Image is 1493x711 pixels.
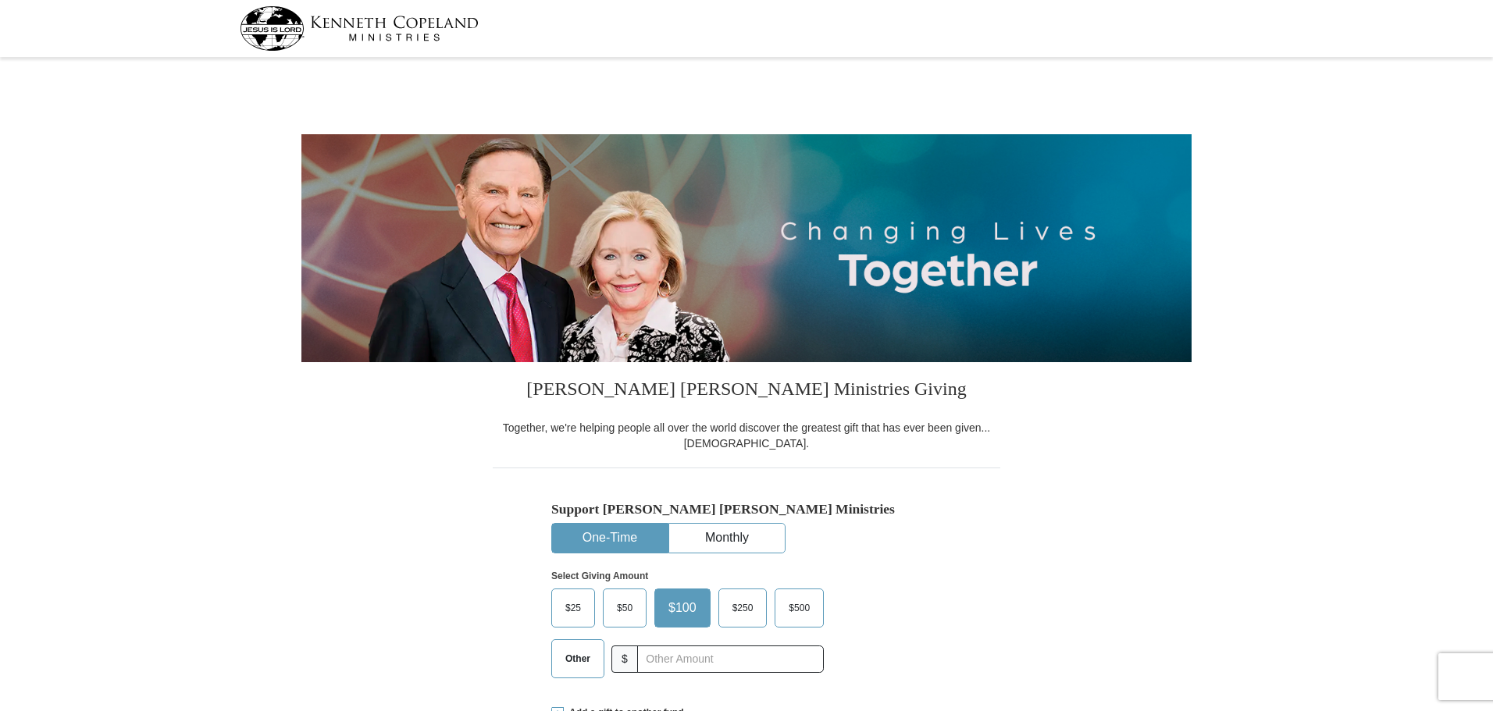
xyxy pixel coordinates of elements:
input: Other Amount [637,645,824,673]
span: $25 [558,596,589,620]
strong: Select Giving Amount [551,571,648,581]
h3: [PERSON_NAME] [PERSON_NAME] Ministries Giving [493,362,1000,420]
div: Together, we're helping people all over the world discover the greatest gift that has ever been g... [493,420,1000,451]
button: Monthly [669,524,785,553]
span: $ [611,645,638,673]
span: $500 [781,596,818,620]
span: $250 [725,596,761,620]
img: kcm-header-logo.svg [240,6,479,51]
h5: Support [PERSON_NAME] [PERSON_NAME] Ministries [551,501,942,517]
span: Other [558,647,598,670]
span: $100 [661,596,704,620]
span: $50 [609,596,640,620]
button: One-Time [552,524,668,553]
